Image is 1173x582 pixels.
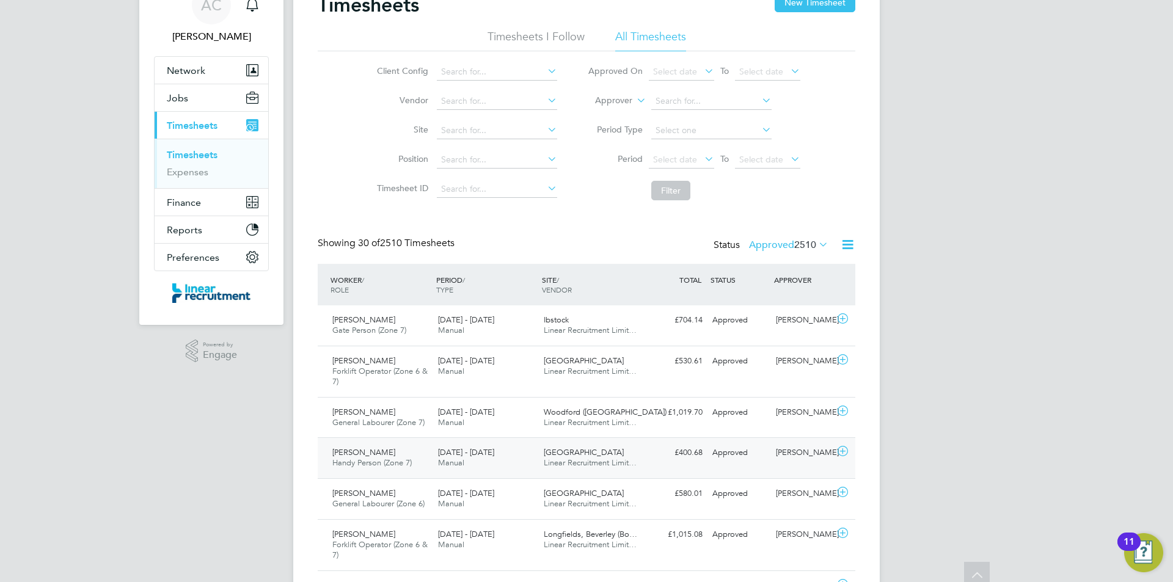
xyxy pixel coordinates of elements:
div: £400.68 [644,443,707,463]
span: Linear Recruitment Limit… [544,539,637,550]
button: Filter [651,181,690,200]
input: Search for... [437,93,557,110]
span: / [362,275,364,285]
a: Expenses [167,166,208,178]
label: Period [588,153,643,164]
span: [GEOGRAPHIC_DATA] [544,355,624,366]
span: [DATE] - [DATE] [438,315,494,325]
span: Forklift Operator (Zone 6 & 7) [332,366,428,387]
div: [PERSON_NAME] [771,351,835,371]
label: Site [373,124,428,135]
span: Linear Recruitment Limit… [544,417,637,427]
label: Vendor [373,95,428,106]
span: Preferences [167,252,219,263]
span: General Labourer (Zone 6) [332,498,425,509]
label: Timesheet ID [373,183,428,194]
button: Jobs [155,84,268,111]
div: Approved [707,443,771,463]
div: WORKER [327,269,433,300]
span: Manual [438,325,464,335]
span: Select date [739,154,783,165]
li: Timesheets I Follow [488,29,585,51]
div: Approved [707,402,771,423]
span: [PERSON_NAME] [332,488,395,498]
span: To [717,151,733,167]
span: Linear Recruitment Limit… [544,325,637,335]
div: £530.61 [644,351,707,371]
span: / [462,275,465,285]
button: Preferences [155,244,268,271]
span: Reports [167,224,202,236]
div: [PERSON_NAME] [771,402,835,423]
label: Client Config [373,65,428,76]
span: Jobs [167,92,188,104]
button: Timesheets [155,112,268,139]
img: linearrecruitment-logo-retina.png [172,283,250,303]
label: Position [373,153,428,164]
span: [DATE] - [DATE] [438,407,494,417]
div: Showing [318,237,457,250]
span: [DATE] - [DATE] [438,488,494,498]
span: General Labourer (Zone 7) [332,417,425,427]
span: Ibstock [544,315,569,325]
span: VENDOR [542,285,572,294]
span: Manual [438,539,464,550]
span: ROLE [331,285,349,294]
span: [GEOGRAPHIC_DATA] [544,488,624,498]
span: Network [167,65,205,76]
li: All Timesheets [615,29,686,51]
span: Powered by [203,340,237,350]
span: [GEOGRAPHIC_DATA] [544,447,624,457]
div: [PERSON_NAME] [771,525,835,545]
label: Period Type [588,124,643,135]
input: Select one [651,122,772,139]
div: Approved [707,351,771,371]
span: Engage [203,350,237,360]
div: STATUS [707,269,771,291]
span: [PERSON_NAME] [332,355,395,366]
div: SITE [539,269,645,300]
span: Select date [653,66,697,77]
span: Select date [653,154,697,165]
input: Search for... [437,151,557,169]
button: Network [155,57,268,84]
button: Reports [155,216,268,243]
div: Approved [707,525,771,545]
div: £580.01 [644,484,707,504]
input: Search for... [437,64,557,81]
span: Manual [438,498,464,509]
a: Timesheets [167,149,217,161]
span: [DATE] - [DATE] [438,529,494,539]
span: Gate Person (Zone 7) [332,325,406,335]
div: £704.14 [644,310,707,330]
div: Approved [707,484,771,504]
span: / [557,275,559,285]
input: Search for... [437,122,557,139]
span: Linear Recruitment Limit… [544,457,637,468]
div: [PERSON_NAME] [771,310,835,330]
span: Handy Person (Zone 7) [332,457,412,468]
div: Approved [707,310,771,330]
label: Approver [577,95,632,107]
span: Manual [438,457,464,468]
div: 11 [1124,542,1135,558]
button: Finance [155,189,268,216]
span: TOTAL [679,275,701,285]
span: Longfields, Beverley (Bo… [544,529,637,539]
span: Anneliese Clifton [154,29,269,44]
span: 2510 [794,239,816,251]
div: £1,019.70 [644,402,707,423]
span: [PERSON_NAME] [332,529,395,539]
span: 2510 Timesheets [358,237,455,249]
span: Forklift Operator (Zone 6 & 7) [332,539,428,560]
span: Timesheets [167,120,217,131]
span: Select date [739,66,783,77]
span: Linear Recruitment Limit… [544,366,637,376]
span: Linear Recruitment Limit… [544,498,637,509]
span: [PERSON_NAME] [332,315,395,325]
div: [PERSON_NAME] [771,484,835,504]
span: Manual [438,417,464,427]
div: [PERSON_NAME] [771,443,835,463]
span: Finance [167,197,201,208]
button: Open Resource Center, 11 new notifications [1124,533,1163,572]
